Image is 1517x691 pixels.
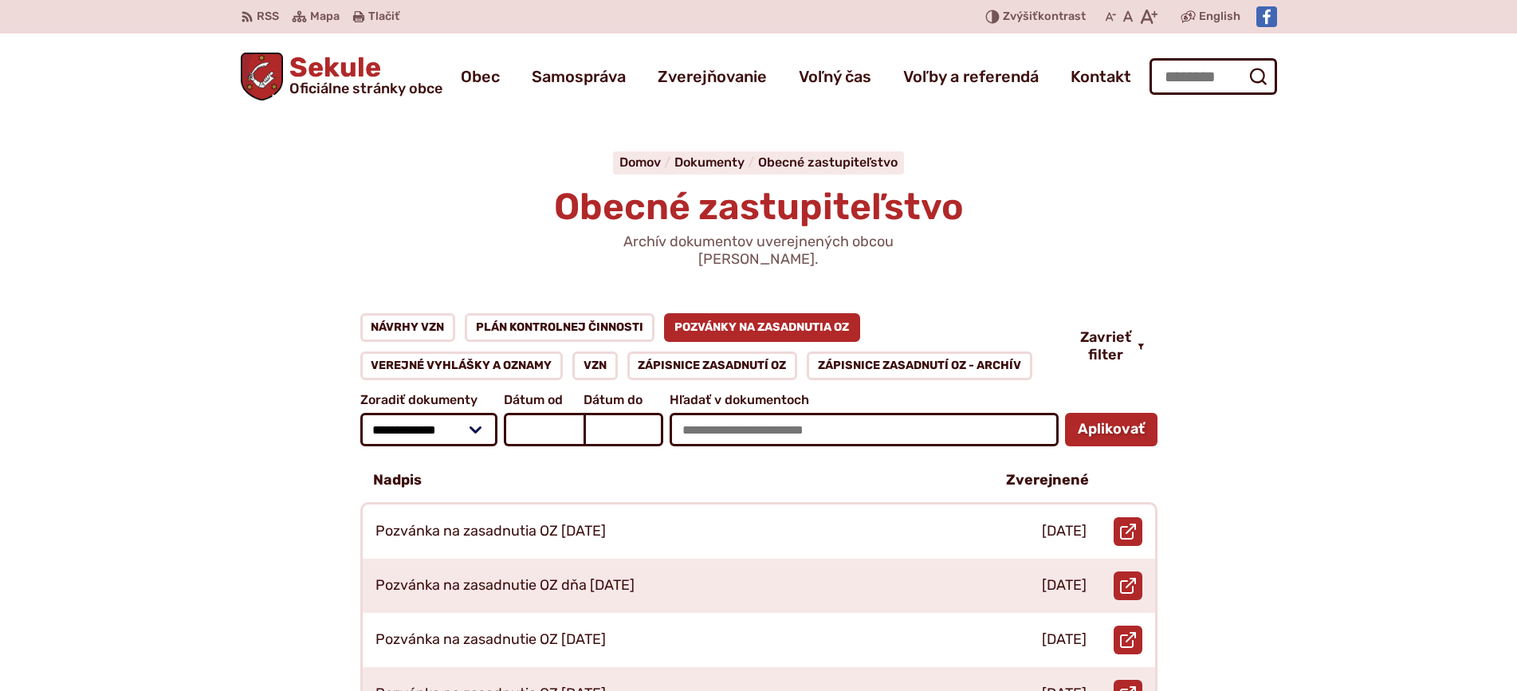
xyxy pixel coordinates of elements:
[360,413,498,446] select: Zoradiť dokumenty
[572,351,618,380] a: VZN
[310,7,340,26] span: Mapa
[1042,631,1087,649] p: [DATE]
[903,54,1039,99] a: Voľby a referendá
[1080,329,1131,363] span: Zavrieť filter
[368,10,399,24] span: Tlačiť
[504,393,584,407] span: Dátum od
[241,53,443,100] a: Logo Sekule, prejsť na domovskú stránku.
[375,631,606,649] p: Pozvánka na zasadnutie OZ [DATE]
[674,155,745,170] span: Dokumenty
[619,155,674,170] a: Domov
[373,472,422,489] p: Nadpis
[465,313,654,342] a: Plán kontrolnej činnosti
[1042,577,1087,595] p: [DATE]
[1003,10,1086,24] span: kontrast
[1042,523,1087,540] p: [DATE]
[1256,6,1277,27] img: Prejsť na Facebook stránku
[584,413,663,446] input: Dátum do
[532,54,626,99] a: Samospráva
[289,81,442,96] span: Oficiálne stránky obce
[627,351,798,380] a: Zápisnice zasadnutí OZ
[1006,472,1089,489] p: Zverejnené
[670,413,1058,446] input: Hľadať v dokumentoch
[758,155,898,170] a: Obecné zastupiteľstvo
[360,313,456,342] a: Návrhy VZN
[461,54,500,99] a: Obec
[375,577,635,595] p: Pozvánka na zasadnutie OZ dňa [DATE]
[554,185,964,229] span: Obecné zastupiteľstvo
[360,351,564,380] a: Verejné vyhlášky a oznamy
[257,7,279,26] span: RSS
[1067,329,1157,363] button: Zavrieť filter
[1003,10,1038,23] span: Zvýšiť
[1065,413,1157,446] button: Aplikovať
[664,313,861,342] a: Pozvánky na zasadnutia OZ
[375,523,606,540] p: Pozvánka na zasadnutia OZ [DATE]
[670,393,1058,407] span: Hľadať v dokumentoch
[283,54,442,96] span: Sekule
[1071,54,1131,99] a: Kontakt
[799,54,871,99] a: Voľný čas
[807,351,1032,380] a: Zápisnice zasadnutí OZ - ARCHÍV
[568,234,950,268] p: Archív dokumentov uverejnených obcou [PERSON_NAME].
[1196,7,1244,26] a: English
[1199,7,1240,26] span: English
[658,54,767,99] a: Zverejňovanie
[241,53,284,100] img: Prejsť na domovskú stránku
[360,393,498,407] span: Zoradiť dokumenty
[674,155,758,170] a: Dokumenty
[619,155,661,170] span: Domov
[584,393,663,407] span: Dátum do
[504,413,584,446] input: Dátum od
